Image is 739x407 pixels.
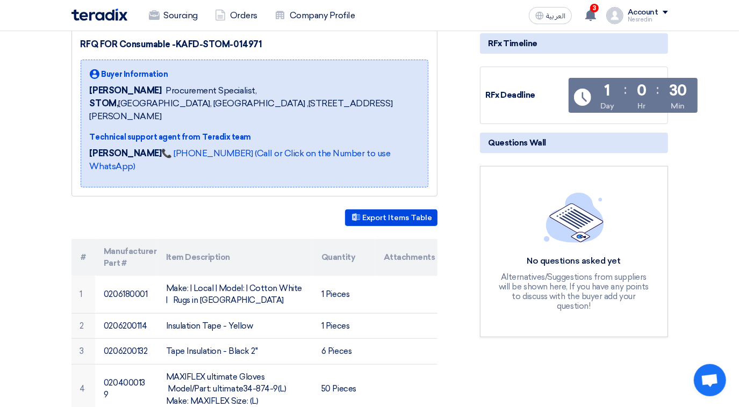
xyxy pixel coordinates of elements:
[669,83,687,98] div: 30
[71,239,96,276] th: #
[480,33,668,54] div: RFx Timeline
[604,83,610,98] div: 1
[628,8,658,17] div: Account
[90,132,419,143] div: Technical support agent from Teradix team
[166,84,256,97] span: Procurement Specialist,
[313,239,375,276] th: Quantity
[496,256,652,267] div: No questions asked yet
[628,17,668,23] div: Nesredin
[71,313,96,339] td: 2
[95,239,157,276] th: Manufacturer Part #
[90,84,162,97] span: [PERSON_NAME]
[600,100,614,112] div: Day
[656,80,659,99] div: :
[266,4,364,27] a: Company Profile
[313,313,375,339] td: 1 Pieces
[157,313,313,339] td: Insulation Tape - Yellow
[638,100,645,112] div: Hr
[71,276,96,314] td: 1
[529,7,572,24] button: العربية
[489,137,546,149] span: Questions Wall
[546,12,565,20] span: العربية
[313,339,375,365] td: 6 Pieces
[95,276,157,314] td: 0206180001
[694,364,726,396] a: Open chat
[624,80,627,99] div: :
[313,276,375,314] td: 1 Pieces
[102,69,168,80] span: Buyer Information
[157,276,313,314] td: Make: | Local | Model: | Cotton White | Rugs in [GEOGRAPHIC_DATA]
[671,100,685,112] div: Min
[90,148,391,171] a: 📞 [PHONE_NUMBER] (Call or Click on the Number to use WhatsApp)
[345,209,437,226] button: Export Items Table
[71,9,127,21] img: Teradix logo
[606,7,623,24] img: profile_test.png
[71,339,96,365] td: 3
[95,313,157,339] td: 0206200114
[140,4,206,27] a: Sourcing
[496,272,652,311] div: Alternatives/Suggestions from suppliers will be shown here, If you have any points to discuss wit...
[157,339,313,365] td: Tape Insulation - Black 2"
[544,192,604,243] img: empty_state_list.svg
[486,89,566,101] div: RFx Deadline
[590,4,599,12] span: 3
[90,148,162,158] strong: [PERSON_NAME]
[90,97,419,123] span: [GEOGRAPHIC_DATA], [GEOGRAPHIC_DATA] ,[STREET_ADDRESS][PERSON_NAME]
[206,4,266,27] a: Orders
[90,98,119,108] b: STOM,
[95,339,157,365] td: 0206200132
[81,38,428,51] div: RFQ FOR Consumable -KAFD-STOM-014971
[637,83,647,98] div: 0
[157,239,313,276] th: Item Description
[375,239,437,276] th: Attachments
